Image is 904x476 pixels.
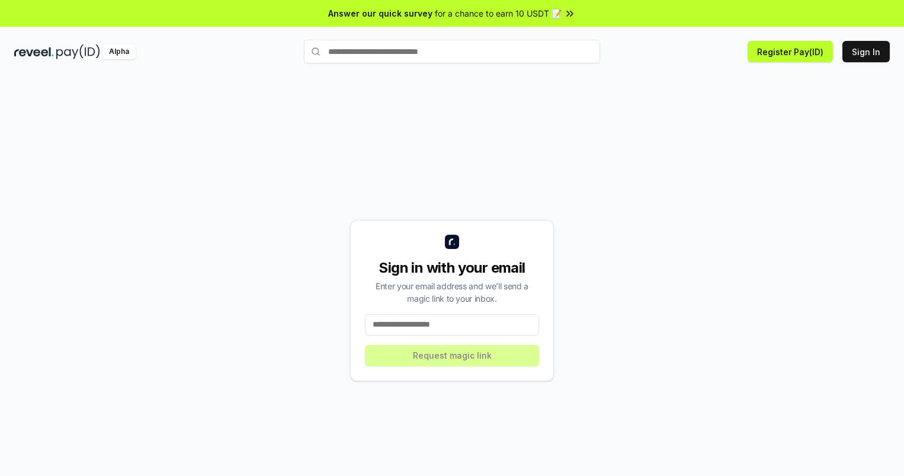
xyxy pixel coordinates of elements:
img: reveel_dark [14,44,54,59]
img: logo_small [445,235,459,249]
div: Alpha [102,44,136,59]
div: Enter your email address and we’ll send a magic link to your inbox. [365,280,539,305]
div: Sign in with your email [365,258,539,277]
button: Sign In [842,41,890,62]
img: pay_id [56,44,100,59]
span: for a chance to earn 10 USDT 📝 [435,7,562,20]
span: Answer our quick survey [328,7,432,20]
button: Register Pay(ID) [748,41,833,62]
